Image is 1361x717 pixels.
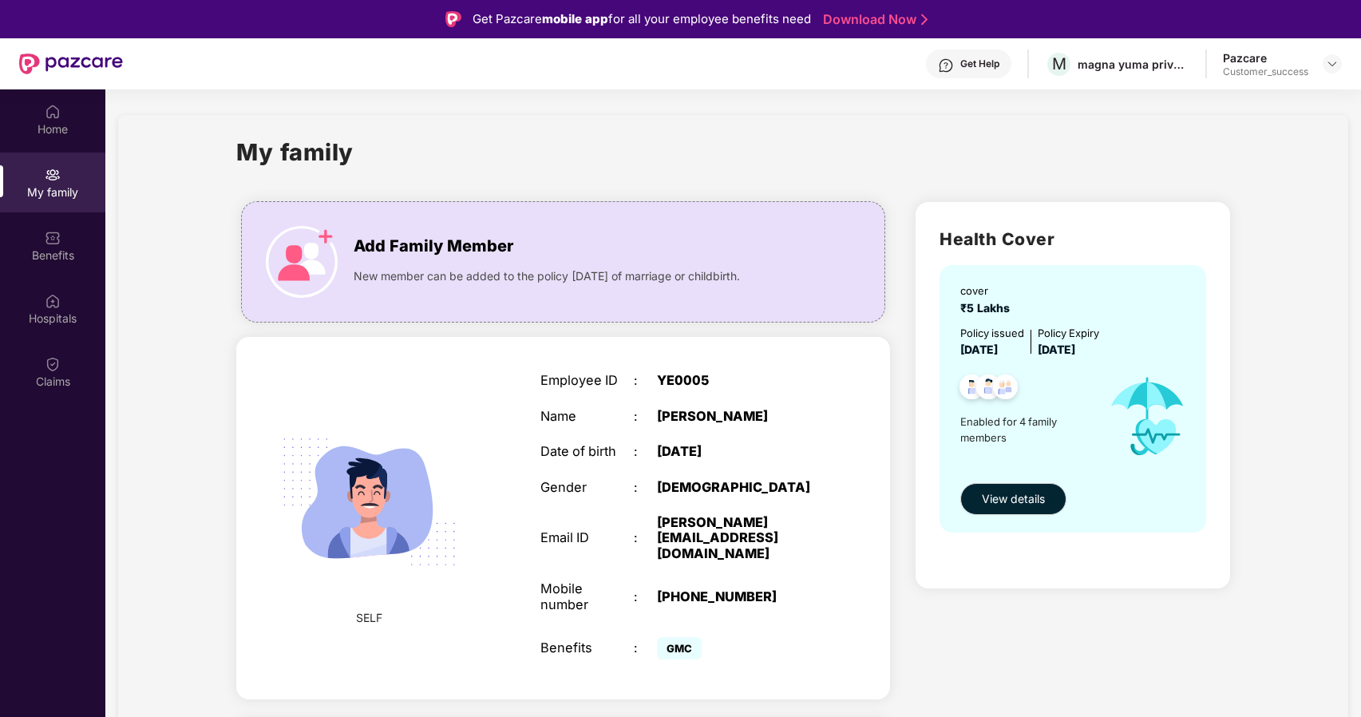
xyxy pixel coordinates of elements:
[540,373,633,388] div: Employee ID
[657,409,820,424] div: [PERSON_NAME]
[657,444,820,459] div: [DATE]
[354,234,513,259] span: Add Family Member
[634,444,657,459] div: :
[634,373,657,388] div: :
[960,483,1066,515] button: View details
[952,370,991,409] img: svg+xml;base64,PHN2ZyB4bWxucz0iaHR0cDovL3d3dy53My5vcmcvMjAwMC9zdmciIHdpZHRoPSI0OC45NDMiIGhlaWdodD...
[634,640,657,656] div: :
[540,581,633,612] div: Mobile number
[969,370,1008,409] img: svg+xml;base64,PHN2ZyB4bWxucz0iaHR0cDovL3d3dy53My5vcmcvMjAwMC9zdmciIHdpZHRoPSI0OC45NDMiIGhlaWdodD...
[1094,358,1202,475] img: icon
[236,134,354,170] h1: My family
[540,444,633,459] div: Date of birth
[657,515,820,561] div: [PERSON_NAME][EMAIL_ADDRESS][DOMAIN_NAME]
[986,370,1025,409] img: svg+xml;base64,PHN2ZyB4bWxucz0iaHR0cDovL3d3dy53My5vcmcvMjAwMC9zdmciIHdpZHRoPSI0OC45NDMiIGhlaWdodD...
[634,589,657,604] div: :
[960,325,1024,341] div: Policy issued
[356,609,382,627] span: SELF
[938,57,954,73] img: svg+xml;base64,PHN2ZyBpZD0iSGVscC0zMngzMiIgeG1sbnM9Imh0dHA6Ly93d3cudzMub3JnLzIwMDAvc3ZnIiB3aWR0aD...
[960,57,999,70] div: Get Help
[266,226,338,298] img: icon
[19,53,123,74] img: New Pazcare Logo
[960,343,998,356] span: [DATE]
[634,480,657,495] div: :
[542,11,608,26] strong: mobile app
[634,530,657,545] div: :
[45,104,61,120] img: svg+xml;base64,PHN2ZyBpZD0iSG9tZSIgeG1sbnM9Imh0dHA6Ly93d3cudzMub3JnLzIwMDAvc3ZnIiB3aWR0aD0iMjAiIG...
[960,283,1016,299] div: cover
[1223,65,1308,78] div: Customer_success
[1038,325,1099,341] div: Policy Expiry
[960,414,1093,446] span: Enabled for 4 family members
[1326,57,1339,70] img: svg+xml;base64,PHN2ZyBpZD0iRHJvcGRvd24tMzJ4MzIiIHhtbG5zPSJodHRwOi8vd3d3LnczLm9yZy8yMDAwL3N2ZyIgd2...
[1078,57,1189,72] div: magna yuma private limited
[940,226,1205,252] h2: Health Cover
[540,640,633,656] div: Benefits
[634,409,657,424] div: :
[982,490,1045,508] span: View details
[473,10,811,29] div: Get Pazcare for all your employee benefits need
[262,394,477,609] img: svg+xml;base64,PHN2ZyB4bWxucz0iaHR0cDovL3d3dy53My5vcmcvMjAwMC9zdmciIHdpZHRoPSIyMjQiIGhlaWdodD0iMT...
[45,167,61,183] img: svg+xml;base64,PHN2ZyB3aWR0aD0iMjAiIGhlaWdodD0iMjAiIHZpZXdCb3g9IjAgMCAyMCAyMCIgZmlsbD0ibm9uZSIgeG...
[540,530,633,545] div: Email ID
[45,230,61,246] img: svg+xml;base64,PHN2ZyBpZD0iQmVuZWZpdHMiIHhtbG5zPSJodHRwOi8vd3d3LnczLm9yZy8yMDAwL3N2ZyIgd2lkdGg9Ij...
[445,11,461,27] img: Logo
[1038,343,1075,356] span: [DATE]
[823,11,923,28] a: Download Now
[354,267,740,285] span: New member can be added to the policy [DATE] of marriage or childbirth.
[960,301,1016,315] span: ₹5 Lakhs
[1223,50,1308,65] div: Pazcare
[657,637,702,660] span: GMC
[540,480,633,495] div: Gender
[657,373,820,388] div: YE0005
[45,356,61,372] img: svg+xml;base64,PHN2ZyBpZD0iQ2xhaW0iIHhtbG5zPSJodHRwOi8vd3d3LnczLm9yZy8yMDAwL3N2ZyIgd2lkdGg9IjIwIi...
[540,409,633,424] div: Name
[921,11,928,28] img: Stroke
[657,589,820,604] div: [PHONE_NUMBER]
[1052,54,1066,73] span: M
[657,480,820,495] div: [DEMOGRAPHIC_DATA]
[45,293,61,309] img: svg+xml;base64,PHN2ZyBpZD0iSG9zcGl0YWxzIiB4bWxucz0iaHR0cDovL3d3dy53My5vcmcvMjAwMC9zdmciIHdpZHRoPS...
